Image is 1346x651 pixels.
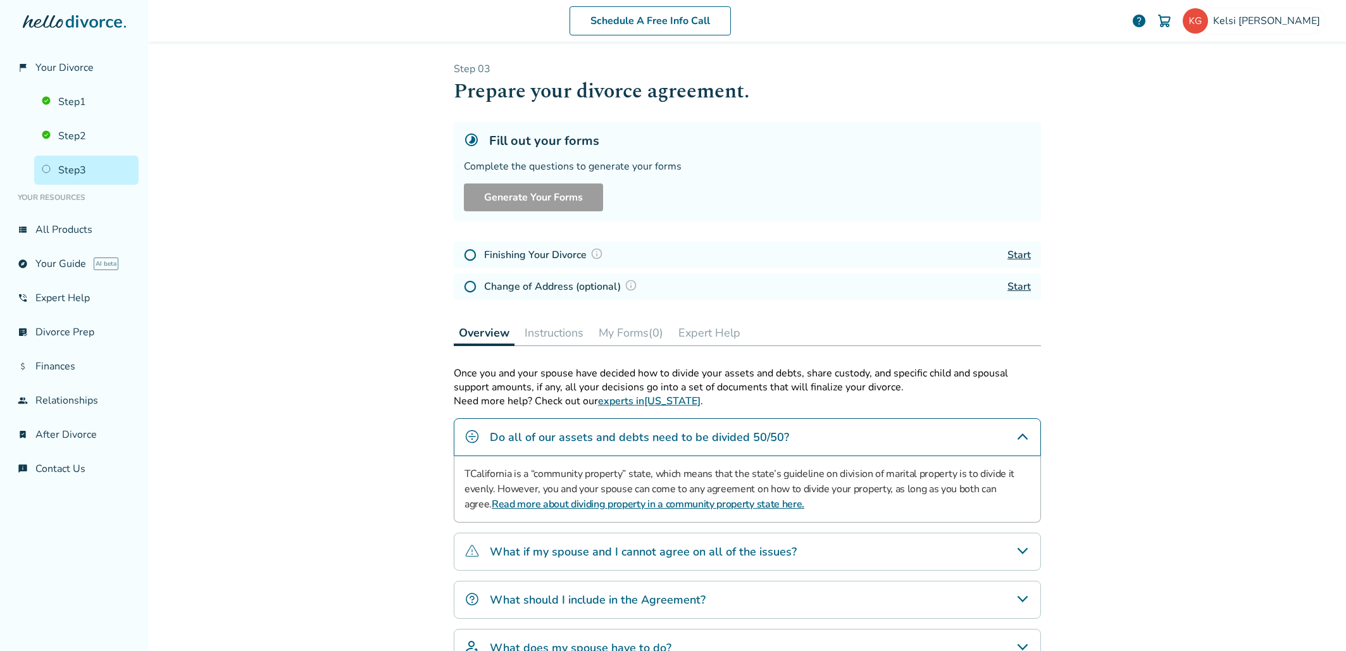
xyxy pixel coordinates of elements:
span: explore [18,259,28,269]
a: chat_infoContact Us [10,454,139,483]
div: What if my spouse and I cannot agree on all of the issues? [454,533,1041,571]
a: help [1131,13,1147,28]
a: flag_2Your Divorce [10,53,139,82]
img: Not Started [464,280,477,293]
iframe: Chat Widget [1283,590,1346,651]
img: Do all of our assets and debts need to be divided 50/50? [464,429,480,444]
li: Your Resources [10,185,139,210]
img: kelsigoss@gmail.com [1183,8,1208,34]
h1: Prepare your divorce agreement. [454,76,1041,107]
div: Complete the questions to generate your forms [464,159,1031,173]
a: list_alt_checkDivorce Prep [10,318,139,347]
span: Your Divorce [35,61,94,75]
a: groupRelationships [10,386,139,415]
span: list_alt_check [18,327,28,337]
a: Step2 [34,121,139,151]
button: Generate Your Forms [464,183,603,211]
button: My Forms(0) [594,320,668,345]
a: exploreYour GuideAI beta [10,249,139,278]
p: TCalifornia is a “community property” state, which means that the state’s guideline on division o... [464,466,1030,512]
h4: Finishing Your Divorce [484,247,607,263]
p: Once you and your spouse have decided how to divide your assets and debts, share custody, and spe... [454,366,1041,394]
a: bookmark_checkAfter Divorce [10,420,139,449]
h4: Do all of our assets and debts need to be divided 50/50? [490,429,789,445]
button: Expert Help [673,320,745,345]
h4: What if my spouse and I cannot agree on all of the issues? [490,543,797,560]
span: phone_in_talk [18,293,28,303]
a: Start [1007,248,1031,262]
a: Start [1007,280,1031,294]
p: Step 0 3 [454,62,1041,76]
a: phone_in_talkExpert Help [10,283,139,313]
h5: Fill out your forms [489,132,599,149]
span: AI beta [94,257,118,270]
span: Kelsi [PERSON_NAME] [1213,14,1325,28]
img: What should I include in the Agreement? [464,592,480,607]
img: Question Mark [625,279,637,292]
a: view_listAll Products [10,215,139,244]
img: Question Mark [590,247,603,260]
a: Schedule A Free Info Call [570,6,731,35]
button: Instructions [520,320,589,345]
button: Overview [454,320,514,346]
a: Step1 [34,87,139,116]
span: view_list [18,225,28,235]
span: bookmark_check [18,430,28,440]
a: attach_moneyFinances [10,352,139,381]
a: Step3 [34,156,139,185]
img: Cart [1157,13,1172,28]
a: Read more about dividing property in a community property state here. [492,497,804,511]
img: Not Started [464,249,477,261]
div: Do all of our assets and debts need to be divided 50/50? [454,418,1041,456]
span: attach_money [18,361,28,371]
span: chat_info [18,464,28,474]
div: What should I include in the Agreement? [454,581,1041,619]
a: experts in[US_STATE] [598,394,701,408]
img: What if my spouse and I cannot agree on all of the issues? [464,543,480,559]
p: Need more help? Check out our . [454,394,1041,408]
span: group [18,395,28,406]
h4: What should I include in the Agreement? [490,592,706,608]
span: flag_2 [18,63,28,73]
h4: Change of Address (optional) [484,278,641,295]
